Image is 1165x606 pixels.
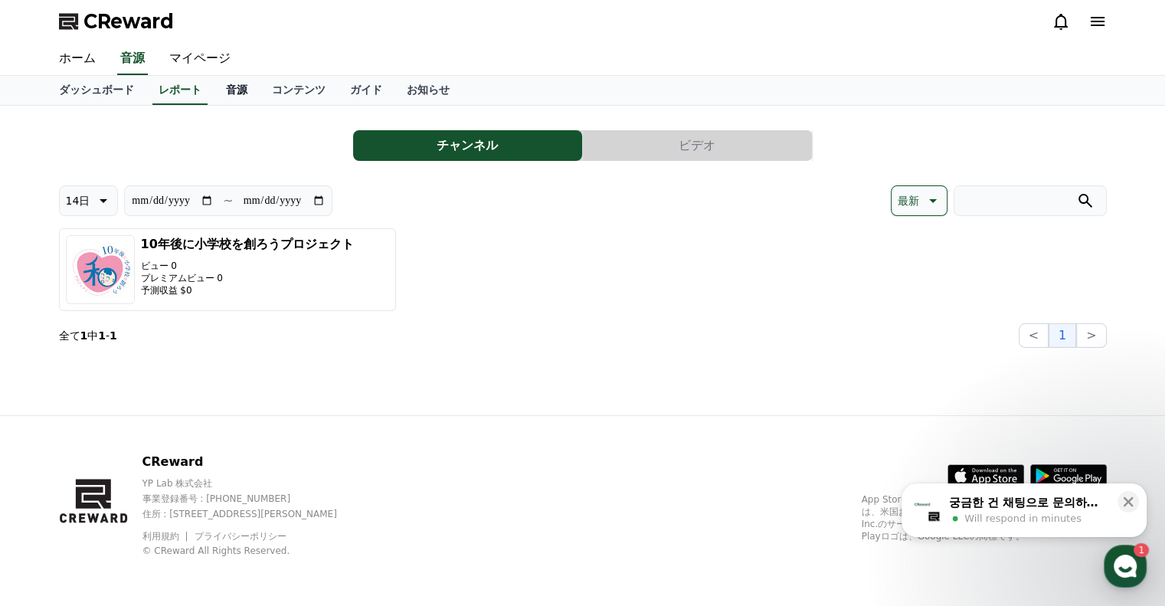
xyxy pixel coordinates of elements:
[142,531,190,542] a: 利用規約
[260,76,338,105] a: コンテンツ
[141,260,354,272] p: ビュー 0
[223,192,233,210] p: ~
[59,185,119,216] button: 14日
[59,328,117,343] p: 全て 中 -
[142,545,363,557] p: © CReward All Rights Reserved.
[583,130,812,161] button: ビデオ
[117,43,148,75] a: 音源
[155,478,161,490] span: 1
[353,130,583,161] a: チャンネル
[127,503,172,515] span: Messages
[338,76,394,105] a: ガイド
[227,502,264,514] span: Settings
[80,329,88,342] strong: 1
[141,235,354,254] h3: 10年後に小学校を創ろうプロジェクト
[59,9,174,34] a: CReward
[142,493,363,505] p: 事業登録番号 : [PHONE_NUMBER]
[141,284,354,296] p: 予測収益 $0
[353,130,582,161] button: チャンネル
[891,185,947,216] button: 最新
[862,493,1107,542] p: App Store、iCloud、iCloud Drive、およびiTunes Storeは、米国およびその他の国や地域で登録されているApple Inc.のサービスマークです。Google P...
[142,477,363,490] p: YP Lab 株式会社
[142,453,363,471] p: CReward
[66,235,135,304] img: 10年後に小学校を創ろうプロジェクト
[214,76,260,105] a: 音源
[47,43,108,75] a: ホーム
[141,272,354,284] p: プレミアムビュー 0
[157,43,243,75] a: マイページ
[198,479,294,517] a: Settings
[394,76,462,105] a: お知らせ
[1076,323,1106,348] button: >
[83,9,174,34] span: CReward
[898,190,919,211] p: 最新
[5,479,101,517] a: Home
[59,228,396,311] button: 10年後に小学校を創ろうプロジェクト ビュー 0 プレミアムビュー 0 予測収益 $0
[1019,323,1049,348] button: <
[583,130,813,161] a: ビデオ
[66,190,90,211] p: 14日
[195,531,286,542] a: プライバシーポリシー
[39,502,66,514] span: Home
[152,76,208,105] a: レポート
[142,508,363,520] p: 住所 : [STREET_ADDRESS][PERSON_NAME]
[98,329,106,342] strong: 1
[47,76,146,105] a: ダッシュボード
[101,479,198,517] a: 1Messages
[1049,323,1076,348] button: 1
[110,329,117,342] strong: 1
